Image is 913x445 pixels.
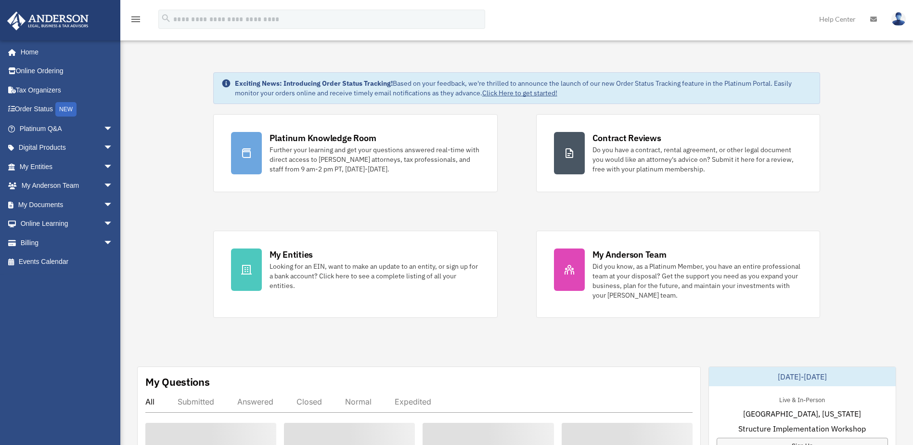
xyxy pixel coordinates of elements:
div: My Entities [270,249,313,261]
span: [GEOGRAPHIC_DATA], [US_STATE] [743,408,861,419]
a: Platinum Q&Aarrow_drop_down [7,119,128,138]
div: Expedited [395,397,431,406]
div: Did you know, as a Platinum Member, you have an entire professional team at your disposal? Get th... [592,262,803,300]
a: Online Ordering [7,62,128,81]
a: menu [130,17,141,25]
span: arrow_drop_down [103,233,123,253]
span: arrow_drop_down [103,176,123,196]
span: arrow_drop_down [103,138,123,158]
div: Further your learning and get your questions answered real-time with direct access to [PERSON_NAM... [270,145,480,174]
img: Anderson Advisors Platinum Portal [4,12,91,30]
a: My Anderson Team Did you know, as a Platinum Member, you have an entire professional team at your... [536,231,821,318]
div: Based on your feedback, we're thrilled to announce the launch of our new Order Status Tracking fe... [235,79,812,98]
a: My Anderson Teamarrow_drop_down [7,176,128,196]
div: Looking for an EIN, want to make an update to an entity, or sign up for a bank account? Click her... [270,262,480,290]
a: Contract Reviews Do you have a contract, rental agreement, or other legal document you would like... [536,114,821,192]
a: Billingarrow_drop_down [7,233,128,252]
div: Closed [296,397,322,406]
a: My Entities Looking for an EIN, want to make an update to an entity, or sign up for a bank accoun... [213,231,498,318]
a: My Entitiesarrow_drop_down [7,157,128,176]
strong: Exciting News: Introducing Order Status Tracking! [235,79,393,88]
i: search [161,13,171,24]
a: Online Learningarrow_drop_down [7,214,128,234]
img: User Pic [891,12,906,26]
i: menu [130,13,141,25]
div: NEW [55,102,77,117]
div: [DATE]-[DATE] [709,367,896,386]
span: arrow_drop_down [103,195,123,215]
a: Home [7,42,123,62]
span: arrow_drop_down [103,119,123,139]
span: arrow_drop_down [103,214,123,234]
a: Digital Productsarrow_drop_down [7,138,128,157]
div: Contract Reviews [592,132,661,144]
a: My Documentsarrow_drop_down [7,195,128,214]
div: Live & In-Person [772,394,833,404]
a: Platinum Knowledge Room Further your learning and get your questions answered real-time with dire... [213,114,498,192]
div: My Questions [145,375,210,389]
a: Click Here to get started! [482,89,557,97]
div: Platinum Knowledge Room [270,132,376,144]
a: Tax Organizers [7,80,128,100]
div: All [145,397,154,406]
span: Structure Implementation Workshop [738,423,866,434]
div: Do you have a contract, rental agreement, or other legal document you would like an attorney's ad... [592,145,803,174]
div: Answered [237,397,273,406]
a: Order StatusNEW [7,100,128,119]
div: Submitted [178,397,214,406]
span: arrow_drop_down [103,157,123,177]
div: Normal [345,397,372,406]
div: My Anderson Team [592,249,667,261]
a: Events Calendar [7,252,128,272]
